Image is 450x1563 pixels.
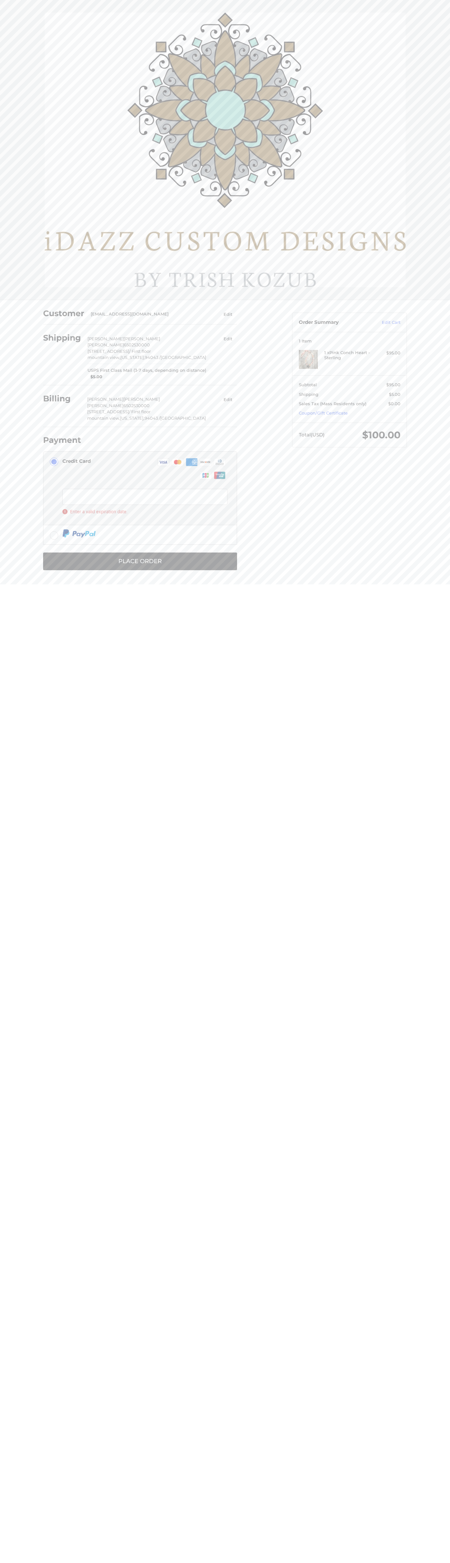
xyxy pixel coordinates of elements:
[386,382,400,387] span: $95.00
[43,308,84,318] h2: Customer
[124,342,150,347] span: 6502530000
[62,529,96,537] img: PayPal icon
[91,311,206,317] div: [EMAIL_ADDRESS][DOMAIN_NAME]
[87,416,120,421] span: mountain view,
[299,319,368,326] h3: Order Summary
[124,403,150,408] span: 6502530000
[129,409,151,414] span: / First floor
[144,416,160,421] span: 94043 /
[62,508,227,515] span: Enter a valid expiration date.
[389,392,400,397] span: $5.00
[145,355,161,360] span: 94043 /
[299,401,366,406] span: Sales Tax (Mass Residents only)
[43,553,237,570] button: Place Order
[124,397,160,402] span: [PERSON_NAME]
[87,336,124,341] span: [PERSON_NAME]
[218,395,237,404] button: Edit
[161,355,206,360] span: [GEOGRAPHIC_DATA]
[87,397,124,402] span: [PERSON_NAME]
[218,334,237,343] button: Edit
[299,338,400,343] h3: 1 Item
[299,392,318,397] span: Shipping
[87,409,129,414] span: [STREET_ADDRESS]
[87,403,124,408] span: [PERSON_NAME]
[43,394,81,404] h2: Billing
[299,410,348,416] a: Coupon/Gift Certificate
[87,374,103,380] span: $5.00
[160,416,206,421] span: [GEOGRAPHIC_DATA]
[63,489,227,505] iframe: Secure Credit Card Form
[87,349,129,354] span: [STREET_ADDRESS]
[324,350,373,361] h4: 1 x Pink Conch Heart - Sterling
[45,13,406,287] img: iDazz Custom Designs
[120,416,144,421] span: [US_STATE],
[87,342,124,347] span: [PERSON_NAME]
[87,367,206,374] span: USPS First Class Mail (3-7 days, depending on distance)
[43,435,81,445] h2: Payment
[129,349,151,354] span: / First floor
[87,355,120,360] span: mountain view,
[368,319,400,326] a: Edit Cart
[362,429,400,441] span: $100.00
[43,333,81,343] h2: Shipping
[375,350,400,356] div: $95.00
[218,309,237,319] button: Edit
[124,336,160,341] span: [PERSON_NAME]
[299,382,317,387] span: Subtotal
[388,401,400,406] span: $0.00
[299,432,325,438] span: Total (USD)
[62,456,91,466] div: Credit Card
[120,355,145,360] span: [US_STATE],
